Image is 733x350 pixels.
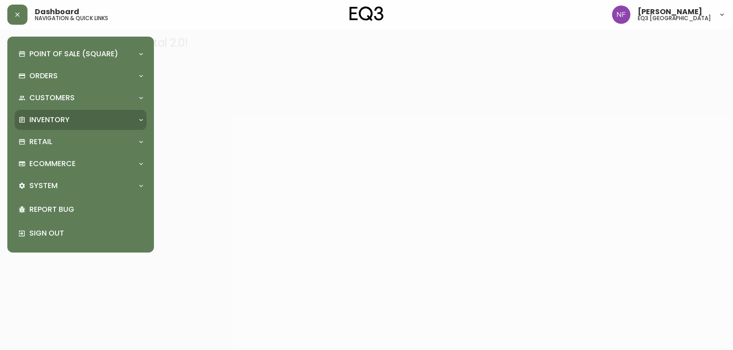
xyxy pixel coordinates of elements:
p: Orders [29,71,58,81]
div: Report Bug [15,198,147,221]
span: Dashboard [35,8,79,16]
p: Retail [29,137,52,147]
div: Sign Out [15,221,147,245]
span: [PERSON_NAME] [638,8,702,16]
div: Point of Sale (Square) [15,44,147,64]
div: Ecommerce [15,154,147,174]
div: Customers [15,88,147,108]
p: Sign Out [29,228,143,238]
p: Customers [29,93,75,103]
p: Ecommerce [29,159,76,169]
h5: navigation & quick links [35,16,108,21]
div: Retail [15,132,147,152]
img: logo [350,6,383,21]
p: Inventory [29,115,70,125]
p: Report Bug [29,205,143,215]
img: 2185be282f521b9306f6429905cb08b1 [612,5,630,24]
div: Inventory [15,110,147,130]
h5: eq3 [GEOGRAPHIC_DATA] [638,16,711,21]
p: Point of Sale (Square) [29,49,118,59]
p: System [29,181,58,191]
div: Orders [15,66,147,86]
div: System [15,176,147,196]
